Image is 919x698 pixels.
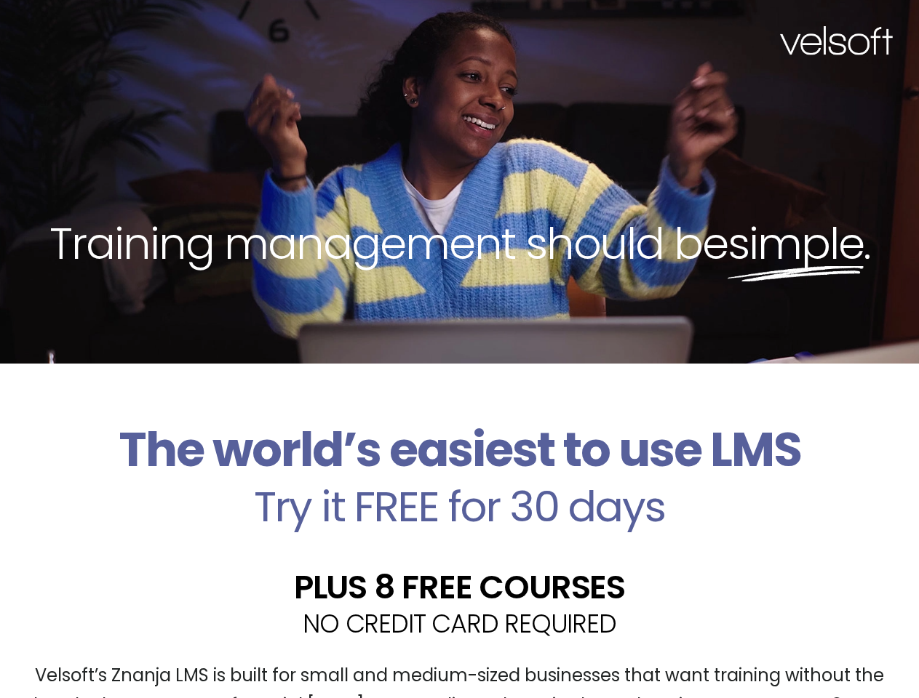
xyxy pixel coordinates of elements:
h2: Try it FREE for 30 days [11,486,908,528]
h2: NO CREDIT CARD REQUIRED [11,611,908,636]
span: simple [728,213,864,274]
h2: PLUS 8 FREE COURSES [11,571,908,603]
h2: The world’s easiest to use LMS [11,422,908,478]
h2: Training management should be . [26,215,893,272]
